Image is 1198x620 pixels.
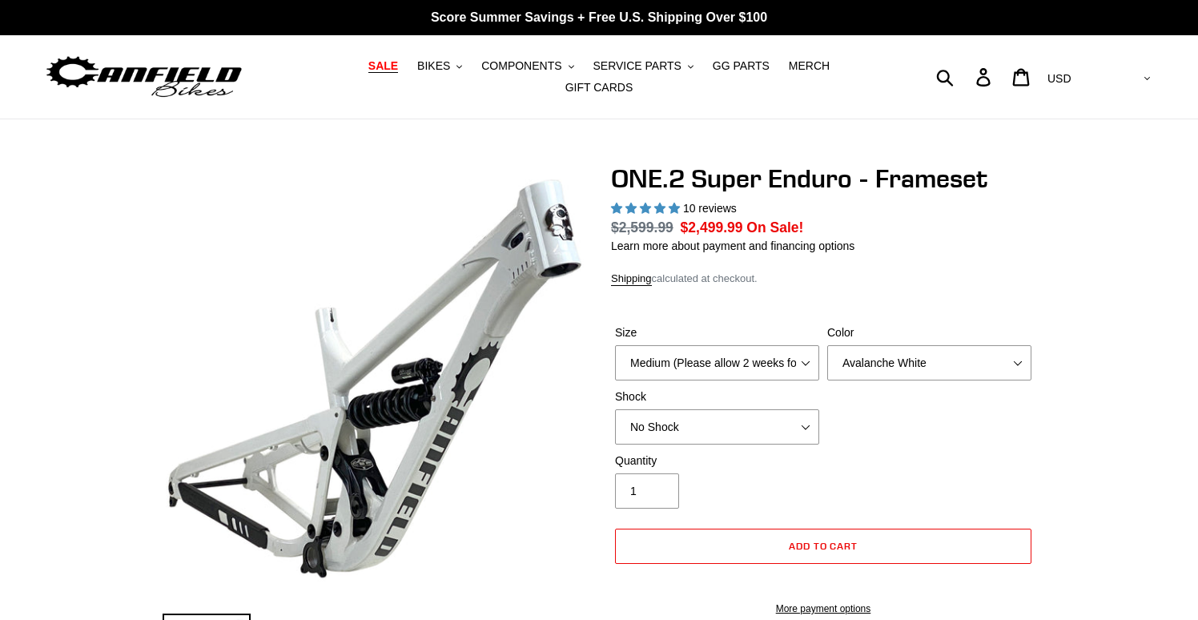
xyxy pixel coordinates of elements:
[615,324,819,341] label: Size
[746,217,803,238] span: On Sale!
[44,52,244,103] img: Canfield Bikes
[705,55,778,77] a: GG PARTS
[473,55,581,77] button: COMPONENTS
[557,77,641,99] a: GIFT CARDS
[683,202,737,215] span: 10 reviews
[615,453,819,469] label: Quantity
[611,272,652,286] a: Shipping
[585,55,701,77] button: SERVICE PARTS
[611,163,1035,194] h1: ONE.2 Super Enduro - Frameset
[611,271,1035,287] div: calculated at checkout.
[615,602,1031,616] a: More payment options
[681,219,743,236] span: $2,499.99
[945,59,986,95] input: Search
[611,202,683,215] span: 5.00 stars
[615,389,819,405] label: Shock
[417,59,450,73] span: BIKES
[615,529,1031,564] button: Add to cart
[360,55,406,77] a: SALE
[593,59,681,73] span: SERVICE PARTS
[611,240,854,252] a: Learn more about payment and financing options
[368,59,398,73] span: SALE
[565,81,633,95] span: GIFT CARDS
[827,324,1031,341] label: Color
[789,59,830,73] span: MERCH
[409,55,470,77] button: BIKES
[611,219,673,236] s: $2,599.99
[713,59,770,73] span: GG PARTS
[789,540,858,552] span: Add to cart
[781,55,838,77] a: MERCH
[481,59,561,73] span: COMPONENTS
